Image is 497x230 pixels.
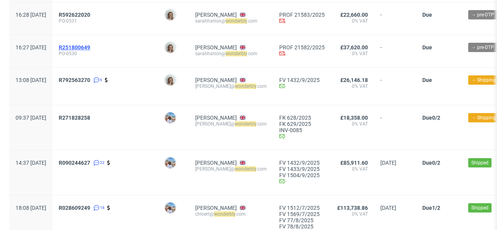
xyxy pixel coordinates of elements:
span: Due [422,160,432,166]
a: R028609249 [59,205,92,211]
div: [PERSON_NAME]@ .com [195,166,267,172]
img: Monika Poźniak [165,75,176,85]
a: FV 1512/7/2025 [279,205,325,211]
span: 0% VAT [337,51,368,57]
mark: wonderbly [226,51,247,56]
span: £113,738.86 [337,205,368,211]
mark: wonderbly [235,121,256,127]
span: 0% VAT [337,121,368,127]
span: Due [422,205,432,211]
span: PO-0530 [59,51,152,57]
a: PROF 21582/2025 [279,44,325,51]
a: [PERSON_NAME] [195,77,237,83]
span: Due [422,44,432,51]
div: sarahhatton@ .com [195,18,267,24]
span: Shipped [471,159,488,166]
span: - [380,12,410,25]
span: - [380,44,410,58]
a: R090244627 [59,160,92,166]
mark: wonderbly [235,84,256,89]
a: INV-0085 [279,127,325,133]
span: [DATE] [380,205,396,211]
span: 18:08 [DATE] [16,205,46,211]
span: 13:08 [DATE] [16,77,46,83]
a: 22 [92,160,105,166]
mark: wonderbly [226,18,247,24]
a: FV 77/8/2025 [279,217,325,223]
span: PO-0531 [59,18,152,24]
mark: wonderbly [235,166,256,172]
span: 18 [100,205,105,211]
a: FK 629/2025 [279,121,325,127]
mark: wonderbly [214,211,235,217]
span: £37,620.00 [340,44,368,51]
img: Monika Poźniak [165,9,176,20]
span: 09:37 [DATE] [16,115,46,121]
span: R090244627 [59,160,90,166]
span: £18,358.00 [340,115,368,121]
div: [PERSON_NAME]@ .com [195,83,267,89]
a: [PERSON_NAME] [195,44,237,51]
a: FV 1504/9/2025 [279,172,325,178]
span: 0% VAT [337,166,368,172]
span: R251800649 [59,44,90,51]
span: 14:37 [DATE] [16,160,46,166]
a: R792563270 [59,77,92,83]
a: R592622020 [59,12,92,18]
a: FK 628/2025 [279,115,325,121]
span: 0% VAT [337,18,368,24]
img: Marta Kozłowska [165,157,176,168]
span: [DATE] [380,160,396,166]
a: FV 1432/9/2025 [279,160,325,166]
span: Due [422,115,432,121]
span: - [380,77,410,96]
div: chloert@ .com [195,211,267,217]
div: [PERSON_NAME]@ .com [195,121,267,127]
span: 1/2 [432,205,440,211]
span: 0% VAT [337,83,368,89]
span: R792563270 [59,77,90,83]
span: → pre-DTP [471,11,494,18]
img: Marta Kozłowska [165,202,176,213]
img: Monika Poźniak [165,42,176,53]
img: Marta Kozłowska [165,112,176,123]
span: → Shipping [471,77,496,84]
a: [PERSON_NAME] [195,115,237,121]
a: FV 1432/9/2025 [279,77,325,83]
a: FV 78/8/2025 [279,223,325,230]
a: FV 1569/7/2025 [279,211,325,217]
span: £22,660.00 [340,12,368,18]
a: [PERSON_NAME] [195,160,237,166]
a: 6 [92,77,102,83]
span: Shipped [471,204,488,211]
span: 0/2 [432,115,440,121]
span: 6 [100,77,102,83]
span: £85,911.60 [340,160,368,166]
span: - [380,115,410,141]
a: 18 [92,205,105,211]
a: PROF 21583/2025 [279,12,325,18]
a: FV 1433/9/2025 [279,166,325,172]
div: sarahhatton@ .com [195,51,267,57]
a: R251800649 [59,44,92,51]
span: 16:28 [DATE] [16,12,46,18]
a: R271828258 [59,115,92,121]
span: 16:27 [DATE] [16,44,46,51]
a: [PERSON_NAME] [195,12,237,18]
span: Due [422,77,432,83]
span: 0/2 [432,160,440,166]
span: → pre-DTP [471,44,494,51]
span: R028609249 [59,205,90,211]
span: 22 [100,160,105,166]
span: 0% VAT [337,211,368,217]
a: [PERSON_NAME] [195,205,237,211]
span: R271828258 [59,115,90,121]
span: → Shipping [471,114,496,121]
span: Due [422,12,432,18]
span: R592622020 [59,12,90,18]
span: £26,146.18 [340,77,368,83]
